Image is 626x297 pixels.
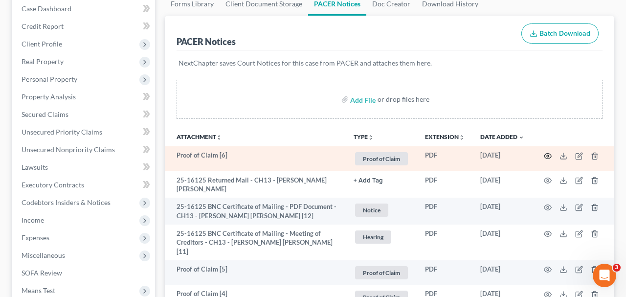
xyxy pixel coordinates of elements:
[14,141,155,159] a: Unsecured Nonpriority Claims
[22,163,48,171] span: Lawsuits
[14,18,155,35] a: Credit Report
[22,216,44,224] span: Income
[355,204,388,217] span: Notice
[22,57,64,66] span: Real Property
[177,133,222,140] a: Attachmentunfold_more
[14,88,155,106] a: Property Analysis
[472,171,532,198] td: [DATE]
[354,229,409,245] a: Hearing
[22,128,102,136] span: Unsecured Priority Claims
[165,198,346,225] td: 25-16125 BNC Certificate of Mailing - PDF Document - CH13 - [PERSON_NAME] [PERSON_NAME] [12]
[354,151,409,167] a: Proof of Claim
[14,123,155,141] a: Unsecured Priority Claims
[22,286,55,295] span: Means Test
[355,266,408,279] span: Proof of Claim
[177,36,236,47] div: PACER Notices
[472,260,532,285] td: [DATE]
[613,264,621,272] span: 3
[417,225,472,260] td: PDF
[425,133,465,140] a: Extensionunfold_more
[355,230,391,244] span: Hearing
[472,198,532,225] td: [DATE]
[355,152,408,165] span: Proof of Claim
[22,22,64,30] span: Credit Report
[368,135,374,140] i: unfold_more
[518,135,524,140] i: expand_more
[417,146,472,171] td: PDF
[14,106,155,123] a: Secured Claims
[472,225,532,260] td: [DATE]
[22,181,84,189] span: Executory Contracts
[165,225,346,260] td: 25-16125 BNC Certificate of Mailing - Meeting of Creditors - CH13 - [PERSON_NAME] [PERSON_NAME] [11]
[22,92,76,101] span: Property Analysis
[165,260,346,285] td: Proof of Claim [5]
[354,176,409,185] a: + Add Tag
[22,110,68,118] span: Secured Claims
[22,269,62,277] span: SOFA Review
[354,265,409,281] a: Proof of Claim
[22,40,62,48] span: Client Profile
[22,251,65,259] span: Miscellaneous
[165,146,346,171] td: Proof of Claim [6]
[480,133,524,140] a: Date Added expand_more
[521,23,599,44] button: Batch Download
[354,134,374,140] button: TYPEunfold_more
[354,178,383,184] button: + Add Tag
[459,135,465,140] i: unfold_more
[22,145,115,154] span: Unsecured Nonpriority Claims
[417,171,472,198] td: PDF
[14,264,155,282] a: SOFA Review
[216,135,222,140] i: unfold_more
[417,198,472,225] td: PDF
[539,29,590,38] span: Batch Download
[378,94,429,104] div: or drop files here
[22,198,111,206] span: Codebtors Insiders & Notices
[165,171,346,198] td: 25-16125 Returned Mail - CH13 - [PERSON_NAME] [PERSON_NAME]
[22,233,49,242] span: Expenses
[179,58,601,68] p: NextChapter saves Court Notices for this case from PACER and attaches them here.
[417,260,472,285] td: PDF
[14,176,155,194] a: Executory Contracts
[472,146,532,171] td: [DATE]
[593,264,616,287] iframe: Intercom live chat
[22,4,71,13] span: Case Dashboard
[22,75,77,83] span: Personal Property
[14,159,155,176] a: Lawsuits
[354,202,409,218] a: Notice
